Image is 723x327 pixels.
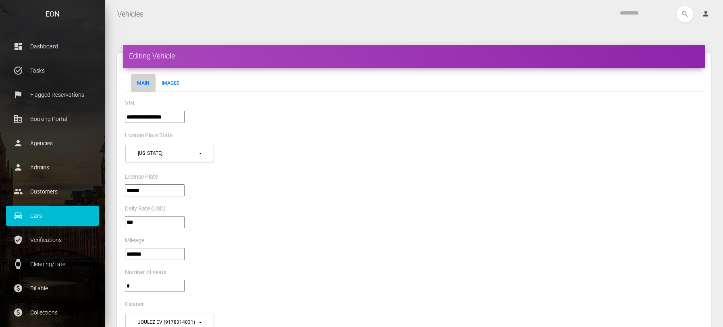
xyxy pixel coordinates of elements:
[125,131,172,140] label: License Plate State
[6,278,99,298] a: paid Billable
[125,100,134,108] label: VIN
[6,36,99,56] a: dashboard Dashboard
[6,302,99,323] a: paid Collections
[6,181,99,202] a: people Customers
[125,205,166,213] label: Daily Rate (USD)
[12,113,93,125] p: Booking Portal
[131,74,156,92] a: Main
[677,6,693,23] button: search
[6,230,99,250] a: verified_user Verifications
[6,85,99,105] a: flag Flagged Reservations
[125,300,144,308] label: Cleaner
[6,133,99,153] a: person Agencies
[6,157,99,177] a: person Admins
[138,319,198,326] div: Joulez EV (9178314031)
[12,89,93,101] p: Flagged Reservations
[125,145,214,162] button: New Jersey
[6,109,99,129] a: corporate_fare Booking Portal
[129,51,699,61] h4: Editing Vehicle
[696,6,717,22] a: person
[156,74,185,92] a: Images
[6,206,99,226] a: drive_eta Cars
[125,237,144,245] label: Mileage
[6,60,99,81] a: task_alt Tasks
[12,210,93,222] p: Cars
[12,306,93,319] p: Collections
[12,161,93,173] p: Admins
[125,269,166,277] label: Number of seats
[6,254,99,274] a: watch Cleaning/Late
[125,173,158,181] label: License Plate
[12,40,93,52] p: Dashboard
[12,234,93,246] p: Verifications
[702,10,710,18] i: person
[12,282,93,294] p: Billable
[12,65,93,77] p: Tasks
[12,137,93,149] p: Agencies
[12,258,93,270] p: Cleaning/Late
[12,185,93,198] p: Customers
[117,4,143,24] a: Vehicles
[138,150,198,157] div: [US_STATE]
